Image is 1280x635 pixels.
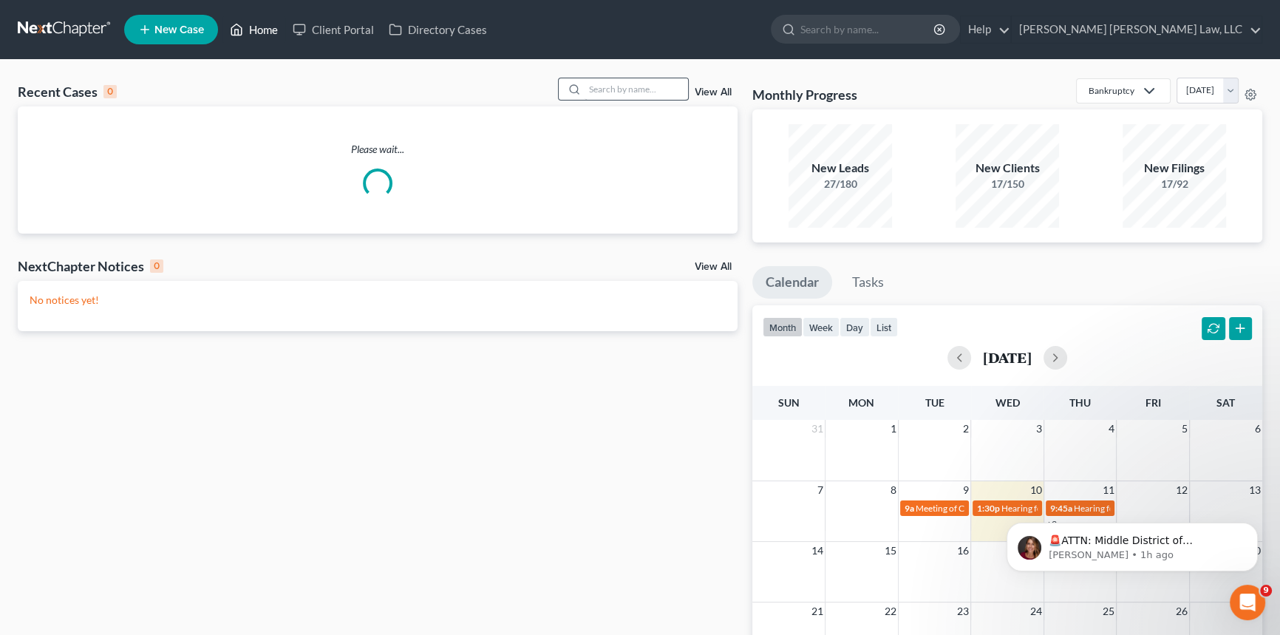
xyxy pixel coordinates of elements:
div: NextChapter Notices [18,257,163,275]
span: 12 [1174,481,1189,499]
div: 0 [103,85,117,98]
span: 21 [810,602,825,620]
span: Tue [925,396,944,409]
iframe: Intercom notifications message [984,492,1280,595]
span: 8 [889,481,898,499]
span: 9a [905,503,914,514]
span: 9 [961,481,970,499]
div: 17/92 [1123,177,1226,191]
span: Wed [995,396,1019,409]
div: 0 [150,259,163,273]
p: No notices yet! [30,293,726,308]
a: View All [695,262,732,272]
span: 9 [1260,585,1272,597]
span: 13 [1247,481,1262,499]
div: 27/180 [789,177,892,191]
h2: [DATE] [983,350,1032,365]
span: 26 [1174,602,1189,620]
h3: Monthly Progress [752,86,857,103]
span: 3 [1035,420,1044,438]
a: Directory Cases [381,16,494,43]
span: 22 [883,602,898,620]
a: Calendar [752,266,832,299]
iframe: Intercom live chat [1230,585,1265,620]
span: Thu [1069,396,1091,409]
span: 2 [961,420,970,438]
span: 1:30p [977,503,1000,514]
button: day [840,317,870,337]
span: 14 [810,542,825,560]
span: Meeting of Creditors for [PERSON_NAME] [916,503,1080,514]
p: Please wait... [18,142,738,157]
div: New Clients [956,160,1059,177]
span: Sat [1216,396,1235,409]
span: Mon [848,396,874,409]
input: Search by name... [585,78,688,100]
button: week [803,317,840,337]
span: 23 [956,602,970,620]
span: 5 [1180,420,1189,438]
a: View All [695,87,732,98]
span: 1 [889,420,898,438]
span: 15 [883,542,898,560]
span: 11 [1101,481,1116,499]
span: 16 [956,542,970,560]
span: 7 [816,481,825,499]
div: Bankruptcy [1089,84,1134,97]
a: Home [222,16,285,43]
div: New Filings [1123,160,1226,177]
div: 17/150 [956,177,1059,191]
a: Client Portal [285,16,381,43]
span: 6 [1253,420,1262,438]
span: 25 [1101,602,1116,620]
span: Fri [1145,396,1161,409]
span: 31 [810,420,825,438]
a: [PERSON_NAME] [PERSON_NAME] Law, LLC [1012,16,1262,43]
span: 10 [1029,481,1044,499]
span: 24 [1029,602,1044,620]
div: New Leads [789,160,892,177]
button: month [763,317,803,337]
a: Help [961,16,1010,43]
button: list [870,317,898,337]
input: Search by name... [800,16,936,43]
span: 4 [1107,420,1116,438]
a: Tasks [839,266,897,299]
span: Sun [778,396,800,409]
span: New Case [154,24,204,35]
div: Recent Cases [18,83,117,101]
